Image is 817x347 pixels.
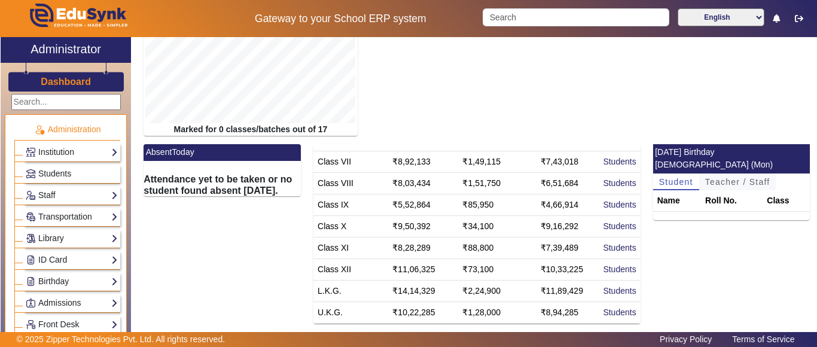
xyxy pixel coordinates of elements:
td: Class XII [313,258,388,280]
span: Students [38,169,71,178]
a: Students [603,308,636,317]
td: ₹8,94,285 [536,302,599,323]
td: ₹4,66,914 [536,194,599,215]
p: © 2025 Zipper Technologies Pvt. Ltd. All rights reserved. [17,333,225,346]
td: ₹8,28,289 [388,237,458,258]
td: Class VIII [313,172,388,194]
h6: Attendance yet to be taken or no student found absent [DATE]. [144,173,301,196]
td: ₹1,51,750 [458,172,536,194]
span: Student [659,178,693,186]
td: ₹1,49,115 [458,151,536,172]
a: Students [603,221,636,231]
td: ₹10,33,225 [536,258,599,280]
td: Class IX [313,194,388,215]
input: Search [483,8,669,26]
a: Students [603,135,636,145]
h2: Administrator [31,42,101,56]
div: Marked for 0 classes/batches out of 17 [144,123,357,136]
td: Class VII [313,151,388,172]
h3: Dashboard [41,76,91,87]
td: ₹14,14,329 [388,280,458,302]
span: Teacher / Staff [705,178,770,186]
td: ₹5,52,864 [388,194,458,215]
th: Name [653,190,701,212]
td: ₹9,50,392 [388,215,458,237]
td: ₹88,800 [458,237,536,258]
td: ₹7,43,018 [536,151,599,172]
mat-card-header: [DATE] Birthday [DEMOGRAPHIC_DATA] (Mon) [653,144,810,173]
a: Students [603,286,636,296]
a: Students [603,264,636,274]
th: Roll No. [701,190,763,212]
td: ₹7,39,489 [536,237,599,258]
input: Search... [11,94,121,110]
a: Dashboard [40,75,92,88]
a: Administrator [1,37,131,63]
a: Privacy Policy [654,331,718,347]
td: ₹34,100 [458,215,536,237]
th: Class [763,190,810,212]
td: ₹85,950 [458,194,536,215]
h5: Gateway to your School ERP system [211,13,471,25]
td: ₹8,03,434 [388,172,458,194]
td: ₹10,22,285 [388,302,458,323]
td: ₹9,16,292 [536,215,599,237]
td: L.K.G. [313,280,388,302]
a: Students [603,200,636,209]
td: ₹73,100 [458,258,536,280]
img: Students.png [26,169,35,178]
td: ₹6,51,684 [536,172,599,194]
img: Administration.png [34,124,45,135]
a: Students [603,157,636,166]
td: Class XI [313,237,388,258]
a: Students [603,178,636,188]
td: ₹1,28,000 [458,302,536,323]
a: Students [26,167,118,181]
a: Terms of Service [726,331,800,347]
td: Class X [313,215,388,237]
td: ₹11,89,429 [536,280,599,302]
td: ₹2,24,900 [458,280,536,302]
p: Administration [14,123,120,136]
mat-card-header: AbsentToday [144,144,301,161]
td: ₹11,06,325 [388,258,458,280]
a: Students [603,243,636,252]
td: U.K.G. [313,302,388,323]
td: ₹8,92,133 [388,151,458,172]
